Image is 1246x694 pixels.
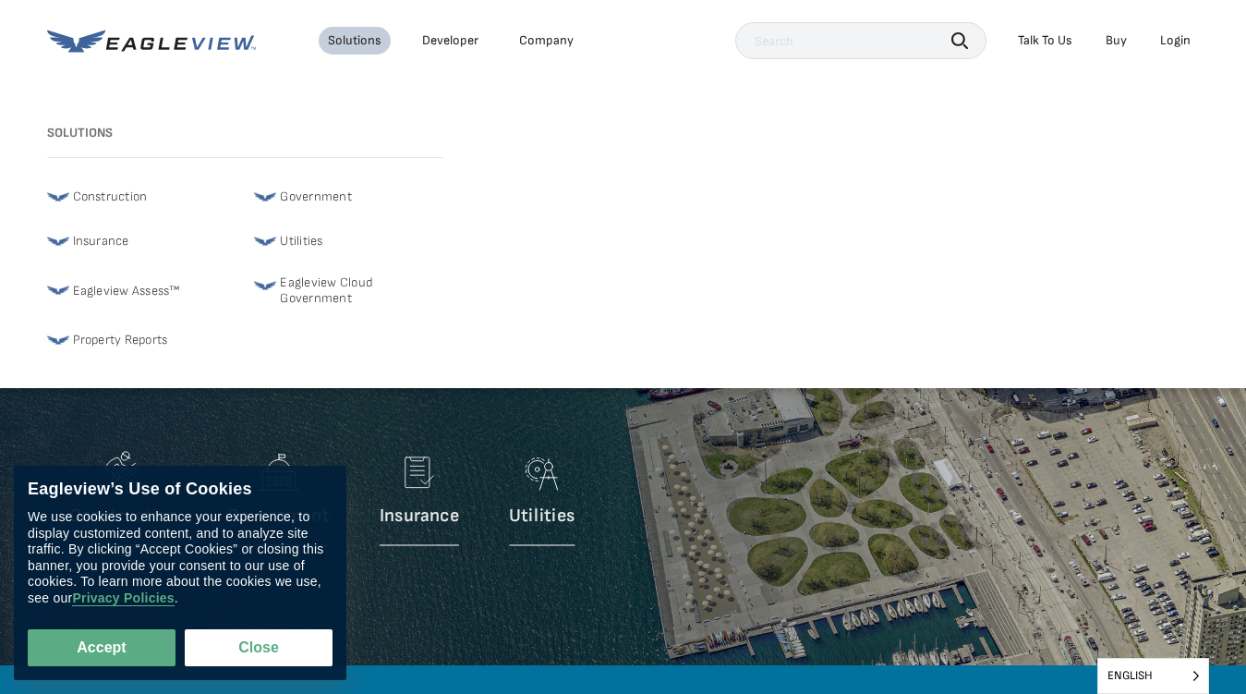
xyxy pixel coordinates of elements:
img: favicon-32x32-1.png [254,186,276,208]
span: Government [280,186,351,208]
p: Utilities [509,505,575,528]
a: Utilities [509,444,575,555]
div: Company [519,32,574,49]
img: favicon-32x32-1.png [254,230,276,252]
span: Insurance [73,230,129,252]
div: Talk To Us [1018,32,1072,49]
a: Privacy Policies [72,591,174,606]
a: Insurance [380,444,459,555]
a: Utilities [254,230,443,252]
div: We use cookies to enhance your experience, to display customized content, and to analyze site tra... [28,509,333,606]
a: Developer [422,32,478,49]
span: Property Reports [73,329,168,351]
img: favicon-32x32-1.png [47,329,69,351]
span: Eagleview Assess™ [73,279,180,301]
img: favicon-32x32-1.png [254,274,276,297]
aside: Language selected: English [1097,658,1209,694]
img: favicon-32x32-1.png [47,186,69,208]
a: Buy [1106,32,1127,49]
a: Insurance [47,230,236,252]
a: Construction [47,186,236,208]
p: Insurance [380,505,459,528]
a: Government [227,444,329,555]
h3: Solutions [47,126,444,141]
img: favicon-32x32-1.png [47,230,69,252]
button: Accept [28,629,175,666]
div: Solutions [328,32,381,49]
div: Login [1160,32,1191,49]
a: Eagleview Assess™ [47,279,236,301]
a: Property Reports [47,329,236,351]
input: Search [735,22,986,59]
span: Utilities [280,230,322,252]
span: English [1098,659,1208,693]
a: Government [254,186,443,208]
a: Construction [69,444,178,555]
div: Eagleview’s Use of Cookies [28,480,333,500]
img: favicon-32x32-1.png [47,279,69,301]
a: Eagleview Cloud Government [254,274,443,307]
button: Close [185,629,333,666]
span: Eagleview Cloud Government [280,274,443,307]
span: Construction [73,186,148,208]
